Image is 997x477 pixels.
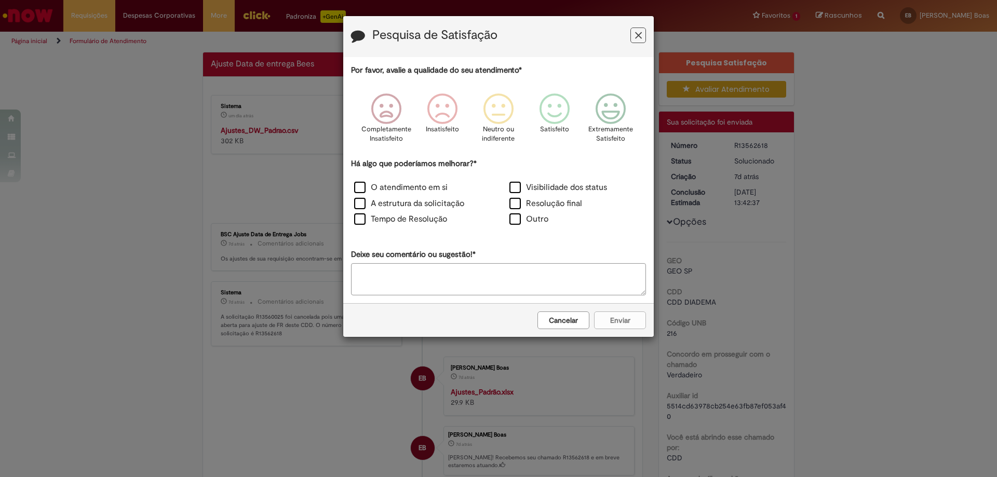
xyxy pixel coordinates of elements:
[351,249,476,260] label: Deixe seu comentário ou sugestão!*
[426,125,459,134] p: Insatisfeito
[528,86,581,157] div: Satisfeito
[509,213,548,225] label: Outro
[588,125,633,144] p: Extremamente Satisfeito
[372,29,497,42] label: Pesquisa de Satisfação
[354,198,464,210] label: A estrutura da solicitação
[540,125,569,134] p: Satisfeito
[354,182,448,194] label: O atendimento em si
[537,311,589,329] button: Cancelar
[351,158,646,228] div: Há algo que poderíamos melhorar?*
[361,125,411,144] p: Completamente Insatisfeito
[480,125,517,144] p: Neutro ou indiferente
[416,86,469,157] div: Insatisfeito
[584,86,637,157] div: Extremamente Satisfeito
[509,198,582,210] label: Resolução final
[351,65,522,76] label: Por favor, avalie a qualidade do seu atendimento*
[472,86,525,157] div: Neutro ou indiferente
[509,182,607,194] label: Visibilidade dos status
[359,86,412,157] div: Completamente Insatisfeito
[354,213,447,225] label: Tempo de Resolução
